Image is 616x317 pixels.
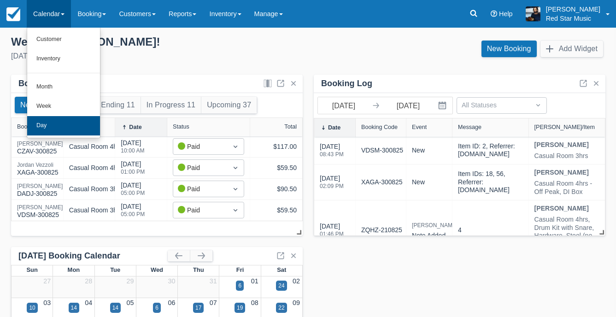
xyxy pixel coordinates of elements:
a: 06 [168,299,176,306]
div: Item ID: 2, Referrer: [DOMAIN_NAME] [458,142,523,158]
div: 14 [71,304,77,312]
a: [PERSON_NAME] [PERSON_NAME]CZAV-300825 [17,145,110,149]
div: Casual Room 3hrs, Guitar Head, Guitar Cabinet, Drum Kit with Snare, Hardware, Stool (no cymbals) [69,184,356,194]
a: 05 [126,299,134,306]
div: Total [284,123,297,130]
div: Event [412,124,427,130]
span: Dropdown icon [534,100,543,110]
div: [DATE] Booking Calendar [18,251,168,261]
span: Mon [68,266,80,273]
div: [DATE] [320,142,344,163]
div: Casual Room 3hrs [534,152,589,160]
a: Day [27,116,100,135]
a: 29 [126,277,134,285]
a: [PERSON_NAME] [PERSON_NAME]DADJ-300825 [17,187,110,191]
div: Date [129,124,141,130]
div: 01:46 PM [320,231,344,237]
div: Paid [178,205,223,215]
a: 08 [251,299,258,306]
div: 6 [238,282,241,290]
div: Casual Room 3hrs [69,205,123,215]
button: New 4 [15,97,47,113]
a: 07 [210,299,217,306]
a: 28 [85,277,92,285]
i: Help [491,11,497,17]
div: [PERSON_NAME]/Item [534,124,595,130]
div: XAGA-300825 [17,162,59,177]
div: Date [328,124,340,131]
div: [PERSON_NAME] [PERSON_NAME] [17,141,110,147]
span: Fri [236,266,244,273]
div: VDSM-300825 [17,205,110,220]
button: Add Widget [540,41,603,57]
div: 10 [29,304,35,312]
div: 14 [112,304,118,312]
div: Casual Room 4hrs, Bass Guitar Head, Bass Guitar Cabinet, Drum Kit with Snare, Hardware, Stool (no... [69,142,388,152]
span: Dropdown icon [231,205,240,215]
div: Casual Room 4hrs - Off Peak, DI Box [534,180,600,196]
div: 10:00 AM [121,148,144,153]
div: Paid [178,141,223,152]
div: 22 [278,304,284,312]
a: 03 [43,299,51,306]
div: $59.50 [256,163,297,173]
span: Sun [26,266,37,273]
span: Thu [193,266,204,273]
img: checkfront-main-nav-mini-logo.png [6,7,20,21]
img: A1 [526,6,540,21]
ul: Calendar [27,28,100,138]
span: Sat [277,266,286,273]
div: Welcome , [PERSON_NAME] ! [11,35,301,49]
div: [DATE] [121,159,145,180]
span: Dropdown icon [231,184,240,194]
div: Paid [178,163,223,173]
p: [PERSON_NAME] [546,5,600,14]
div: 17 [195,304,201,312]
a: 04 [85,299,92,306]
div: Status [173,123,189,130]
a: XAGA-300825 [361,177,403,187]
span: new [412,147,425,154]
div: 6 [155,304,158,312]
a: 31 [210,277,217,285]
a: Customer [27,30,100,49]
div: $90.50 [256,184,297,194]
a: 09 [293,299,300,306]
input: Start Date [318,97,370,114]
a: 27 [43,277,51,285]
button: Upcoming 37 [201,97,257,113]
div: [DATE] [11,51,301,62]
div: $117.00 [256,142,297,152]
div: Bookings by Month [18,78,96,89]
strong: [PERSON_NAME] [534,169,589,176]
a: Inventory [27,49,100,69]
div: CZAV-300825 [17,141,110,156]
div: 08:43 PM [320,152,344,157]
div: 05:00 PM [121,211,145,217]
div: Booking [17,123,38,130]
div: [DATE] [121,181,145,201]
button: Ending 11 [95,97,141,113]
span: Tue [110,266,120,273]
a: Week [27,97,100,116]
div: [DATE] [121,202,145,223]
div: [PERSON_NAME] [412,220,458,231]
span: Dropdown icon [231,142,240,151]
div: DADJ-300825 [17,183,110,199]
a: New Booking [481,41,537,57]
div: Booking Log [321,78,372,89]
a: Month [27,77,100,97]
p: Red Star Music [546,14,600,23]
span: Help [499,10,513,18]
div: [DATE] [121,138,144,159]
div: [DATE] [320,174,344,194]
span: new [412,178,425,186]
strong: [PERSON_NAME] [534,141,589,148]
a: 01 [251,277,258,285]
button: Interact with the calendar and add the check-in date for your trip. [434,97,452,114]
div: 19 [237,304,243,312]
a: 30 [168,277,176,285]
div: Paid [178,184,223,194]
div: [PERSON_NAME] [PERSON_NAME] [17,205,110,210]
a: [PERSON_NAME] [PERSON_NAME]VDSM-300825 [17,208,110,212]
